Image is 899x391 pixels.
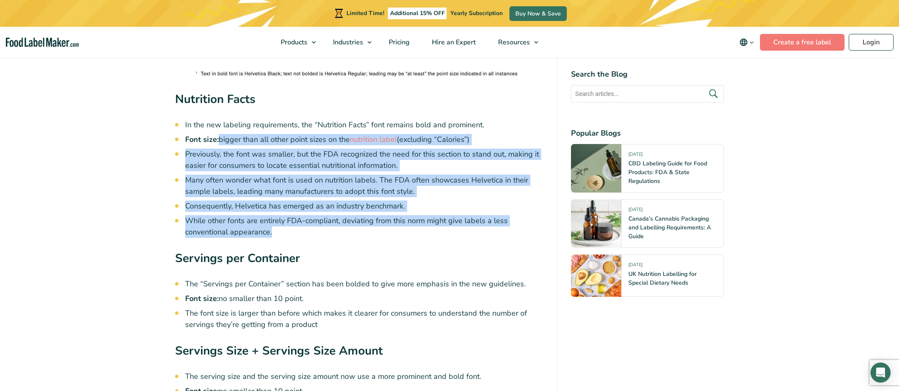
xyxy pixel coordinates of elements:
[350,134,397,144] a: nutrition label
[628,151,643,161] span: [DATE]
[270,27,320,58] a: Products
[185,201,544,212] li: Consequently, Helvetica has emerged as an industry benchmark.
[421,27,485,58] a: Hire an Expert
[628,215,711,240] a: Canada’s Cannabis Packaging and Labelling Requirements: A Guide
[185,293,219,304] strong: Font size:
[628,270,697,287] a: UK Nutrition Labelling for Special Dietary Needs
[378,27,419,58] a: Pricing
[185,119,544,131] li: In the new labeling requirements, the “Nutrition Facts” font remains bold and prominent.
[571,128,724,139] h4: Popular Blogs
[185,134,219,144] strong: Font size:
[185,149,544,171] li: Previously, the font was smaller, but the FDA recognized the need for this section to stand out, ...
[388,8,447,19] span: Additional 15% OFF
[185,134,544,145] li: bigger than all other point sizes on the (excluding “Calories”)
[386,38,411,47] span: Pricing
[849,34,894,51] a: Login
[571,69,724,80] h4: Search the Blog
[175,91,256,107] strong: Nutrition Facts
[429,38,477,47] span: Hire an Expert
[346,9,384,17] span: Limited Time!
[185,293,544,304] li: no smaller than 10 point.
[322,27,376,58] a: Industries
[509,6,567,21] a: Buy Now & Save
[760,34,845,51] a: Create a free label
[185,371,544,382] li: The serving size and the serving size amount now use a more prominent and bold font.
[496,38,531,47] span: Resources
[175,343,383,359] strong: Servings Size + Servings Size Amount
[571,85,724,103] input: Search articles...
[185,278,544,290] li: The “Servings per Container” section has been bolded to give more emphasis in the new guidelines.
[487,27,542,58] a: Resources
[185,215,544,238] li: While other fonts are entirely FDA-compliant, deviating from this norm might give labels a less c...
[278,38,308,47] span: Products
[628,206,643,216] span: [DATE]
[450,9,503,17] span: Yearly Subscription
[628,262,643,271] span: [DATE]
[871,363,891,383] div: Open Intercom Messenger
[185,308,544,330] li: The font size is larger than before which makes it clearer for consumers to understand the number...
[331,38,364,47] span: Industries
[185,175,544,197] li: Many often wonder what font is used on nutrition labels. The FDA often showcases Helvetica in the...
[628,159,707,185] a: CBD Labeling Guide for Food Products: FDA & State Regulations
[175,250,300,266] strong: Servings per Container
